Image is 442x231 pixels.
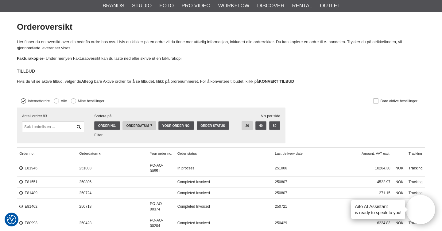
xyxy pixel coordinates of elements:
a: Outlet [320,2,340,10]
label: Bare aktive bestillinger [378,99,417,103]
img: Revisit consent button [7,215,16,224]
label: Internettordre [26,99,50,103]
span: PO-AO-00551 [147,160,175,177]
p: Her finner du en oversikt over din bedrifts ordre hos oss. Hvis du klikker på en ordre vil du fin... [17,39,425,52]
strong: Fakturakopier [17,56,43,61]
a: E81489 [19,191,37,195]
strong: KONVERT TILBUD [259,79,294,84]
div: Filter [94,132,231,138]
span: Sortere på [94,113,231,119]
a: Order status [197,121,229,130]
span: 83 [43,113,47,119]
span: 250807 [272,187,305,199]
label: Mine bestillinger [76,99,105,103]
button: Samtykkepreferanser [7,214,16,225]
a: Studio [132,2,152,10]
span: 4522.97 [305,176,393,187]
a: Tracking [406,160,425,177]
span: NOK [393,187,406,199]
a: Your order no. [147,147,175,160]
span: Vis per side [261,113,280,119]
span: PO-AO-00374 [147,199,175,215]
a: Tracking [406,187,425,199]
a: E81551 [19,180,37,184]
h4: TILLBUD [17,68,425,74]
input: Søk i ordrelisten ... [22,121,84,132]
span: 10264.30 [305,160,393,177]
h1: Orderoversikt [17,21,425,33]
span: Tracking [406,147,425,160]
span: 251006 [272,160,305,177]
a: E80993 [19,221,37,225]
a: Rental [292,2,312,10]
span: 250718 [77,199,147,215]
p: Hvis du vil se aktive tilbud, velger du og bare Aktive ordrer for å se tilbudet, klikk på ordrenu... [17,78,425,85]
p: - Under menyen Fakturaoversikt kan du laste ned eller skrive ut en fakturakopi. [17,55,425,62]
span: NOK [393,160,406,177]
a: 20 [242,121,253,130]
a: 80 [269,121,280,130]
a: E81462 [19,204,37,209]
span: Completed Invoiced [175,176,272,187]
a: Foto [159,2,174,10]
h4: Aifo AI Assistant [355,203,401,210]
span: 250806 [77,176,147,187]
span: 250807 [272,176,305,187]
a: Order no. [17,147,77,160]
a: E81946 [19,166,37,170]
span: Amount, VAT excl. [305,147,393,160]
a: Orderdatum [122,121,156,130]
span: Orderdatum [126,124,149,127]
span: In process [175,160,272,177]
label: Alle [59,99,67,103]
span: 6798.98 [305,199,393,215]
a: Pro Video [181,2,210,10]
a: 40 [255,121,266,130]
div: is ready to speak to you! [351,200,405,219]
a: Order status [175,147,272,160]
span: Completed Invoiced [175,199,272,215]
div: Antall ordrer [22,113,84,119]
a: Tracking [406,176,425,187]
span: NOK [393,199,406,215]
a: Discover [257,2,285,10]
a: Filter [73,121,84,132]
strong: Alle [81,79,89,84]
span: NOK [393,176,406,187]
a: Brands [103,2,124,10]
a: Workflow [218,2,250,10]
a: Orderdatum [77,147,147,160]
span: 250721 [272,199,305,215]
span: 251003 [77,160,147,177]
a: Your order no. [158,121,194,130]
span: 271.15 [305,187,393,199]
span: 250724 [77,187,147,199]
a: Tracking [406,199,425,215]
span: Last delivery date [272,147,305,160]
span: Completed Invoiced [175,187,272,199]
a: Order no. [94,121,120,130]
